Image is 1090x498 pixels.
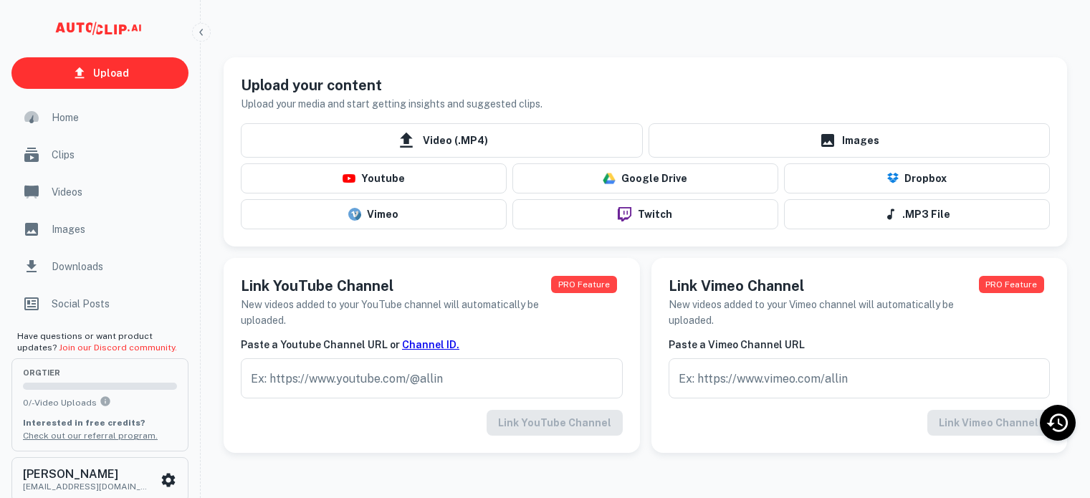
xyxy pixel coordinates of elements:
p: 0 / - Video Uploads [23,396,177,409]
span: Images [52,221,180,237]
img: vimeo-logo.svg [348,208,361,221]
a: Upload [11,57,188,89]
span: Have questions or want product updates? [17,331,177,353]
span: Home [52,110,180,125]
a: Images [11,212,188,246]
button: orgTier0/-Video UploadsYou can upload 0 videos per month on the org tier. Upgrade to upload more.... [11,358,188,451]
button: .MP3 File [784,199,1050,229]
span: This feature is available to PRO users only. Upgrade your plan now! [979,276,1044,293]
p: Interested in free credits? [23,416,177,429]
h6: Paste a Youtube Channel URL or [241,337,623,353]
a: Clips [11,138,188,172]
button: Google Drive [512,163,778,193]
h6: [PERSON_NAME] [23,469,152,480]
a: Home [11,100,188,135]
div: Recent Activity [1040,405,1076,441]
h5: Link YouTube Channel [241,275,551,297]
a: Check out our referral program. [23,431,158,441]
h6: New videos added to your Vimeo channel will automatically be uploaded. [669,297,979,328]
p: Upload [93,65,129,81]
a: Channel ID. [402,339,459,350]
button: Youtube [241,163,507,193]
img: youtube-logo.png [343,174,355,183]
span: Downloads [52,259,180,274]
span: org Tier [23,369,177,377]
input: Ex: https://www.vimeo.com/allin [669,358,1051,398]
img: drive-logo.png [603,172,616,185]
p: [EMAIL_ADDRESS][DOMAIN_NAME] [23,480,152,493]
a: Images [649,123,1051,158]
h6: New videos added to your YouTube channel will automatically be uploaded. [241,297,551,328]
h6: Paste a Vimeo Channel URL [669,337,1051,353]
img: twitch-logo.png [612,207,637,221]
input: Ex: https://www.youtube.com/@allin [241,358,623,398]
button: Dropbox [784,163,1050,193]
span: Clips [52,147,180,163]
h6: Upload your media and start getting insights and suggested clips. [241,96,542,112]
a: Social Posts [11,287,188,321]
button: Vimeo [241,199,507,229]
span: This feature is available to PRO users only. Upgrade your plan now! [551,276,616,293]
img: Dropbox Logo [887,173,899,185]
a: Downloads [11,249,188,284]
svg: You can upload 0 videos per month on the org tier. Upgrade to upload more. [100,396,111,407]
a: Join our Discord community. [59,343,177,353]
h5: Link Vimeo Channel [669,275,979,297]
h5: Upload your content [241,75,542,96]
button: Twitch [512,199,778,229]
span: Social Posts [52,296,180,312]
span: Video (.MP4) [241,123,643,158]
span: Videos [52,184,180,200]
a: Videos [11,175,188,209]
